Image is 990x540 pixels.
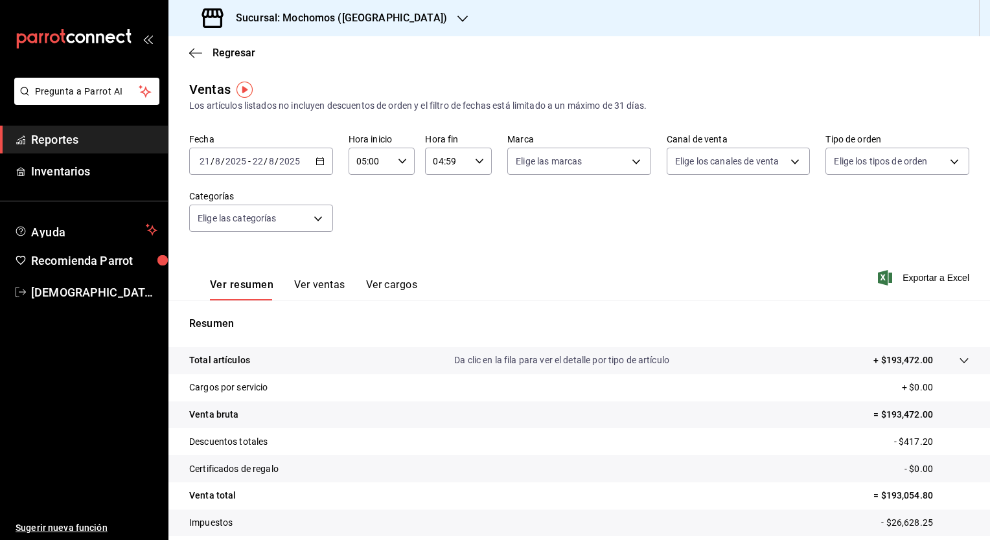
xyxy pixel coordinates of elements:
p: + $193,472.00 [873,354,933,367]
h3: Sucursal: Mochomos ([GEOGRAPHIC_DATA]) [225,10,447,26]
p: Venta total [189,489,236,502]
span: / [275,156,279,166]
button: Ver resumen [210,278,273,300]
span: [DEMOGRAPHIC_DATA][PERSON_NAME] [31,284,157,301]
span: Recomienda Parrot [31,252,157,269]
span: - [248,156,251,166]
label: Categorías [189,192,333,201]
button: Ver ventas [294,278,345,300]
p: Impuestos [189,516,233,530]
p: - $26,628.25 [881,516,969,530]
a: Pregunta a Parrot AI [9,94,159,107]
img: Tooltip marker [236,82,253,98]
input: -- [252,156,264,166]
span: Elige las categorías [198,212,277,225]
span: Reportes [31,131,157,148]
p: Da clic en la fila para ver el detalle por tipo de artículo [454,354,669,367]
button: Regresar [189,47,255,59]
button: Pregunta a Parrot AI [14,78,159,105]
span: Elige los canales de venta [675,155,779,168]
p: Certificados de regalo [189,462,279,476]
input: ---- [279,156,301,166]
span: / [211,156,214,166]
button: Ver cargos [366,278,418,300]
button: Exportar a Excel [881,270,969,286]
input: -- [268,156,275,166]
label: Fecha [189,135,333,144]
span: Elige las marcas [516,155,582,168]
p: Resumen [189,316,969,332]
span: / [221,156,225,166]
span: / [264,156,268,166]
span: Regresar [213,47,255,59]
input: -- [214,156,221,166]
span: Elige los tipos de orden [834,155,927,168]
label: Canal de venta [667,135,811,144]
p: = $193,472.00 [873,408,969,422]
p: Total artículos [189,354,250,367]
p: - $0.00 [904,462,969,476]
div: Ventas [189,80,231,99]
label: Hora inicio [349,135,415,144]
p: Descuentos totales [189,435,268,449]
p: Venta bruta [189,408,238,422]
span: Sugerir nueva función [16,521,157,535]
input: -- [199,156,211,166]
div: navigation tabs [210,278,417,300]
div: Los artículos listados no incluyen descuentos de orden y el filtro de fechas está limitado a un m... [189,99,969,113]
span: Ayuda [31,222,141,238]
p: Cargos por servicio [189,381,268,394]
p: + $0.00 [902,381,969,394]
input: ---- [225,156,247,166]
label: Tipo de orden [825,135,969,144]
label: Hora fin [425,135,492,144]
span: Inventarios [31,163,157,180]
label: Marca [507,135,651,144]
span: Pregunta a Parrot AI [35,85,139,98]
p: - $417.20 [894,435,969,449]
button: open_drawer_menu [143,34,153,44]
p: = $193,054.80 [873,489,969,502]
